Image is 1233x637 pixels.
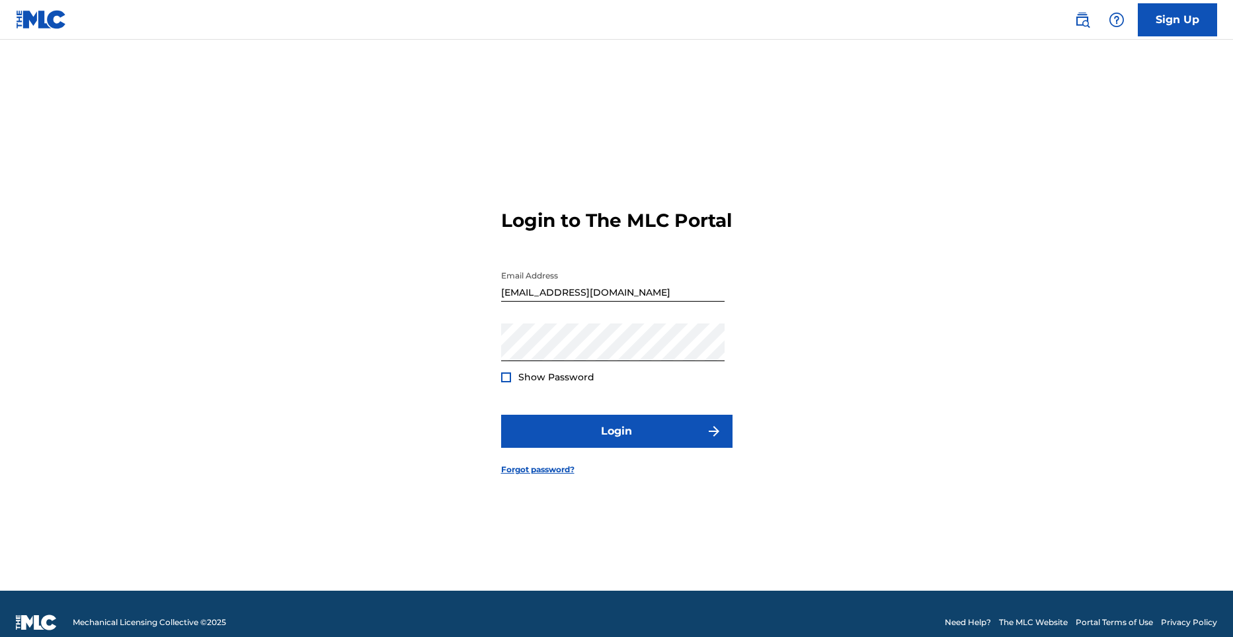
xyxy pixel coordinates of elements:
img: f7272a7cc735f4ea7f67.svg [706,423,722,439]
a: Need Help? [945,616,991,628]
span: Mechanical Licensing Collective © 2025 [73,616,226,628]
a: Public Search [1069,7,1095,33]
h3: Login to The MLC Portal [501,209,732,232]
a: Sign Up [1138,3,1217,36]
img: help [1109,12,1125,28]
a: Forgot password? [501,464,575,476]
div: Help [1103,7,1130,33]
a: Portal Terms of Use [1076,616,1153,628]
span: Show Password [518,371,594,383]
img: logo [16,615,57,630]
a: Privacy Policy [1161,616,1217,628]
a: The MLC Website [999,616,1068,628]
img: search [1074,12,1090,28]
img: MLC Logo [16,10,67,29]
button: Login [501,415,733,448]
